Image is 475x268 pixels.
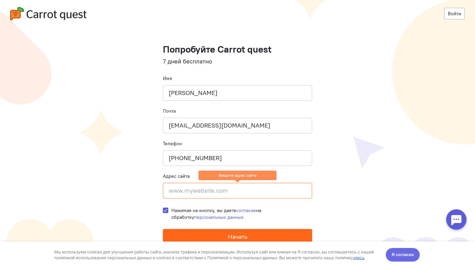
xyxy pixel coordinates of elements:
input: +79001110101 [163,150,312,166]
h1: Попробуйте Carrot quest [163,44,312,55]
h4: 7 дней бесплатно [163,58,312,65]
button: Я согласен [386,6,420,20]
a: Войти [444,8,465,19]
a: согласие [236,207,256,213]
span: Я согласен [392,10,414,17]
a: персональных данных [194,214,244,220]
label: Почта [163,108,176,114]
ng-message: Введите адрес сайта [198,171,277,180]
input: name@company.ru [163,118,312,133]
label: Имя [163,75,172,82]
span: Начать [228,233,247,241]
a: здесь [353,14,365,19]
div: Мы используем cookies для улучшения работы сайта, анализа трафика и персонализации. Используя сай... [54,7,378,19]
span: Нажимая на кнопку, вы даете на обработку [171,207,261,220]
label: Телефон [163,140,182,147]
input: Ваше имя [163,85,312,101]
img: carrot-quest-logo.svg [10,7,87,20]
label: Адрес сайта [163,173,190,179]
button: Начать [163,229,312,245]
input: www.mywebsite.com [163,183,312,198]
